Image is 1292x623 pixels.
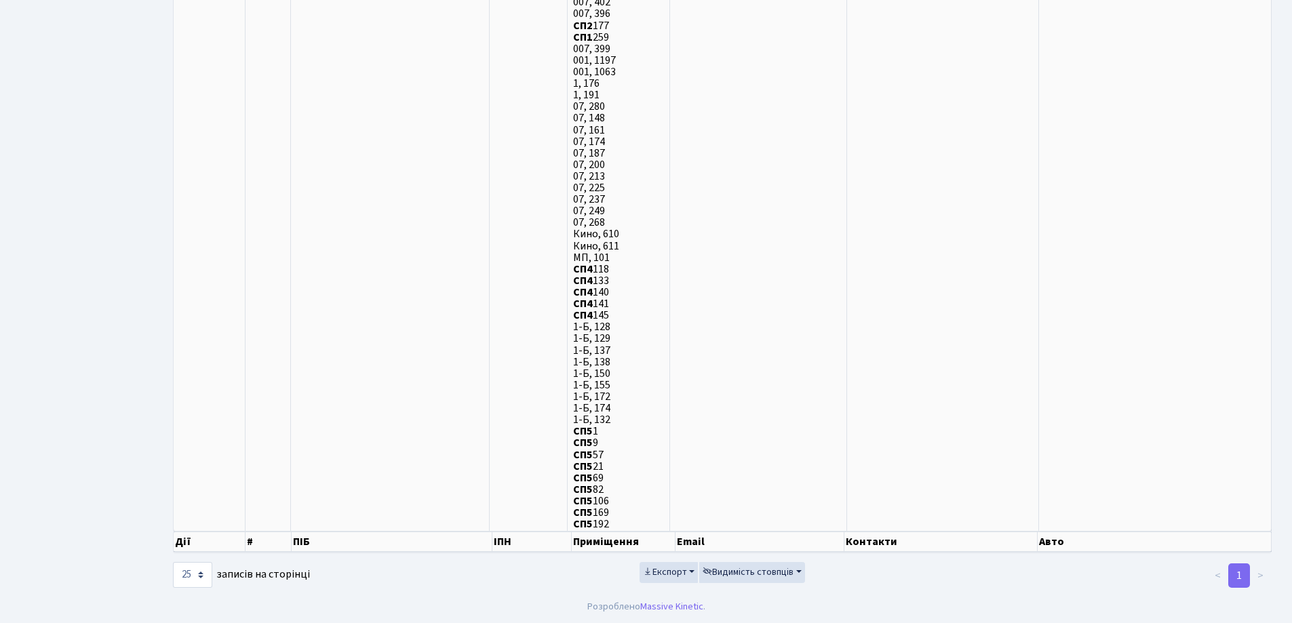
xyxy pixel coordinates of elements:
[676,531,844,552] th: Email
[246,531,292,552] th: #
[173,562,310,588] label: записів на сторінці
[573,447,593,462] b: СП5
[573,273,593,288] b: СП4
[573,482,593,497] b: СП5
[573,424,593,439] b: СП5
[699,562,805,583] button: Видимість стовпців
[844,531,1038,552] th: Контакти
[1038,531,1272,552] th: Авто
[573,296,593,311] b: СП4
[573,436,593,451] b: СП5
[1228,563,1250,588] a: 1
[573,517,593,531] b: СП5
[573,470,593,485] b: СП5
[643,565,687,579] span: Експорт
[640,562,699,583] button: Експорт
[573,30,593,45] b: СП1
[703,565,794,579] span: Видимість стовпців
[573,494,593,508] b: СП5
[573,285,593,300] b: СП4
[573,308,593,323] b: СП4
[573,262,593,277] b: СП4
[173,562,212,588] select: записів на сторінці
[492,531,572,552] th: ІПН
[573,505,593,520] b: СП5
[573,18,593,33] b: СП2
[292,531,492,552] th: ПІБ
[640,599,703,614] a: Massive Kinetic
[587,599,705,614] div: Розроблено .
[573,459,593,474] b: СП5
[572,531,676,552] th: Приміщення
[174,531,246,552] th: Дії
